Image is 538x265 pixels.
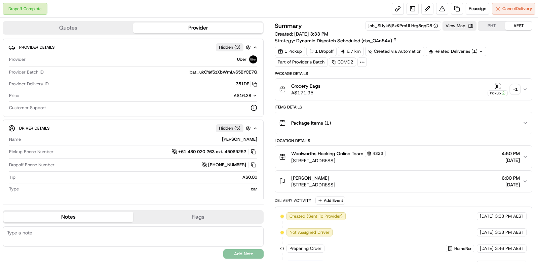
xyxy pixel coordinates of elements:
[291,157,386,164] span: [STREET_ADDRESS]
[219,125,240,131] span: Hidden ( 5 )
[275,198,311,203] div: Delivery Activity
[19,126,49,131] span: Driver Details
[290,213,343,219] span: Created (Sent To Provider)
[9,81,49,87] span: Provider Delivery ID
[480,246,494,252] span: [DATE]
[237,56,246,62] span: Uber
[291,181,335,188] span: [STREET_ADDRESS]
[291,89,320,96] span: A$171.95
[8,42,258,53] button: Provider DetailsHidden (3)
[216,43,253,51] button: Hidden (3)
[9,162,54,168] span: Dropoff Phone Number
[488,83,520,96] button: Pickup+1
[275,112,532,134] button: Package Items (1)
[3,212,133,222] button: Notes
[291,120,331,126] span: Package Items ( 1 )
[9,69,44,75] span: Provider Batch ID
[171,148,257,156] a: +61 480 020 263 ext. 45069252
[8,123,258,134] button: Driver DetailsHidden (5)
[315,196,345,205] button: Add Event
[296,37,392,44] span: Dynamic Dispatch Scheduled (dss_QAn54v)
[373,151,383,156] span: 4323
[454,246,472,251] span: HomeRun
[201,161,257,169] a: [PHONE_NUMBER]
[296,37,397,44] a: Dynamic Dispatch Scheduled (dss_QAn54v)
[291,150,363,157] span: Woolworths Hocking Online Team
[294,31,328,37] span: [DATE] 3:33 PM
[338,47,364,56] div: 6.7 km
[275,47,305,56] div: 1 Pickup
[216,124,253,132] button: Hidden (5)
[480,229,494,235] span: [DATE]
[9,149,53,155] span: Pickup Phone Number
[275,146,532,168] button: Woolworths Hocking Online Team4323[STREET_ADDRESS]4:50 PM[DATE]
[275,71,532,76] div: Package Details
[502,6,532,12] span: Cancel Delivery
[198,93,257,99] button: A$16.28
[495,229,524,235] span: 3:33 PM AEST
[23,198,257,204] div: Kia
[495,213,524,219] span: 3:33 PM AEST
[275,104,532,110] div: Items Details
[234,93,251,98] span: A$16.28
[275,171,532,192] button: [PERSON_NAME][STREET_ADDRESS]6:00 PM[DATE]
[3,23,133,33] button: Quotes
[291,83,320,89] span: Grocery Bags
[9,198,20,204] span: Make
[275,31,328,37] span: Created:
[190,69,257,75] span: bat_ukCYafSzXbWmLv65BYCE7Q
[291,175,329,181] span: [PERSON_NAME]
[505,21,532,30] button: AEST
[178,149,246,155] span: +61 480 020 263 ext. 45069252
[219,44,240,50] span: Hidden ( 3 )
[466,3,489,15] button: Reassign
[480,213,494,219] span: [DATE]
[19,45,54,50] span: Provider Details
[290,229,330,235] span: Not Assigned Driver
[18,174,257,180] div: A$0.00
[236,81,257,87] button: 351DE
[22,186,257,192] div: car
[478,21,505,30] button: PHT
[9,186,19,192] span: Type
[275,23,302,29] h3: Summary
[488,83,508,96] button: Pickup
[492,3,535,15] button: CancelDelivery
[275,138,532,143] div: Location Details
[502,175,520,181] span: 6:00 PM
[329,57,356,67] div: CDMD2
[133,23,263,33] button: Provider
[24,136,257,142] div: [PERSON_NAME]
[9,93,19,99] span: Price
[9,136,21,142] span: Name
[9,105,46,111] span: Customer Support
[510,85,520,94] div: + 1
[133,212,263,222] button: Flags
[495,246,524,252] span: 3:46 PM AEST
[502,181,520,188] span: [DATE]
[249,55,257,63] img: uber-new-logo.jpeg
[275,79,532,100] button: Grocery BagsA$171.95Pickup+1
[502,157,520,164] span: [DATE]
[208,162,246,168] span: [PHONE_NUMBER]
[306,47,337,56] div: 1 Dropoff
[275,37,397,44] div: Strategy:
[502,150,520,157] span: 4:50 PM
[369,23,438,29] button: job_SiJyk5j6xKPmULHrg8qqD8
[426,47,486,56] div: Related Deliveries (1)
[469,6,486,12] span: Reassign
[365,47,424,56] a: Created via Automation
[443,21,476,31] button: View Map
[9,56,26,62] span: Provider
[488,90,508,96] div: Pickup
[290,246,321,252] span: Preparing Order
[9,174,15,180] span: Tip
